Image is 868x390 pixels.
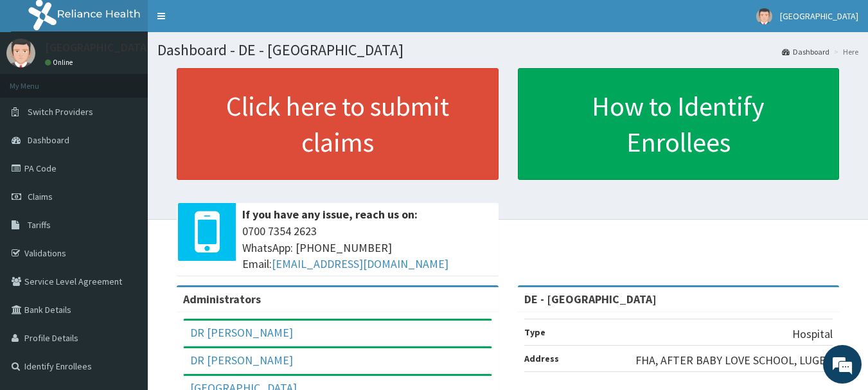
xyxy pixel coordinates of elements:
[524,353,559,364] b: Address
[28,219,51,231] span: Tariffs
[831,46,858,57] li: Here
[190,353,293,368] a: DR [PERSON_NAME]
[524,326,545,338] b: Type
[157,42,858,58] h1: Dashboard - DE - [GEOGRAPHIC_DATA]
[45,58,76,67] a: Online
[635,352,833,369] p: FHA, AFTER BABY LOVE SCHOOL, LUGBE
[242,223,492,272] span: 0700 7354 2623 WhatsApp: [PHONE_NUMBER] Email:
[6,39,35,67] img: User Image
[28,106,93,118] span: Switch Providers
[524,292,657,306] strong: DE - [GEOGRAPHIC_DATA]
[28,191,53,202] span: Claims
[177,68,499,180] a: Click here to submit claims
[190,325,293,340] a: DR [PERSON_NAME]
[242,207,418,222] b: If you have any issue, reach us on:
[782,46,829,57] a: Dashboard
[780,10,858,22] span: [GEOGRAPHIC_DATA]
[518,68,840,180] a: How to Identify Enrollees
[28,134,69,146] span: Dashboard
[45,42,151,53] p: [GEOGRAPHIC_DATA]
[183,292,261,306] b: Administrators
[272,256,448,271] a: [EMAIL_ADDRESS][DOMAIN_NAME]
[792,326,833,342] p: Hospital
[756,8,772,24] img: User Image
